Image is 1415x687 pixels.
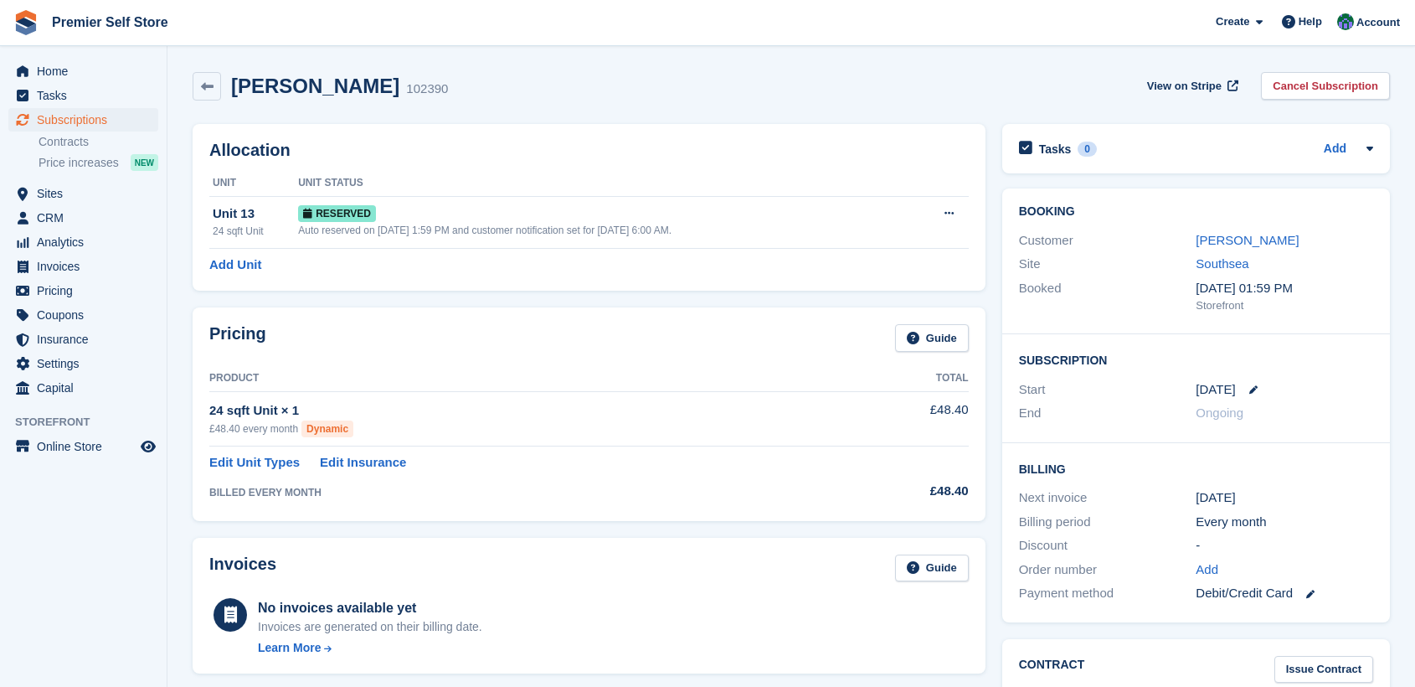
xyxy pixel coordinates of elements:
img: stora-icon-8386f47178a22dfd0bd8f6a31ec36ba5ce8667c1dd55bd0f319d3a0aa187defe.svg [13,10,39,35]
div: Booked [1019,279,1196,314]
div: Learn More [258,639,321,657]
h2: Contract [1019,656,1085,684]
a: menu [8,59,158,83]
div: Customer [1019,231,1196,251]
span: Online Store [37,435,137,458]
div: [DATE] [1196,488,1373,508]
a: Edit Unit Types [209,453,300,473]
div: 24 sqft Unit [213,224,298,239]
a: Edit Insurance [320,453,406,473]
a: View on Stripe [1140,72,1242,100]
span: Pricing [37,279,137,302]
a: Southsea [1196,256,1248,271]
div: 102390 [406,80,448,99]
span: Sites [37,182,137,205]
a: menu [8,435,158,458]
th: Total [845,365,969,392]
a: Add [1324,140,1346,159]
span: Coupons [37,303,137,327]
div: BILLED EVERY MONTH [209,485,845,500]
a: Learn More [258,639,482,657]
a: Guide [895,324,969,352]
span: Subscriptions [37,108,137,132]
a: menu [8,206,158,230]
a: menu [8,328,158,351]
div: Debit/Credit Card [1196,584,1373,603]
div: £48.40 every month [209,421,845,437]
a: Premier Self Store [45,8,175,36]
span: Insurance [37,328,137,351]
a: menu [8,255,158,278]
span: View on Stripe [1147,78,1222,95]
span: Create [1216,13,1249,30]
a: menu [8,303,158,327]
div: Storefront [1196,297,1373,314]
a: menu [8,279,158,302]
div: Start [1019,380,1196,400]
a: [PERSON_NAME] [1196,233,1299,247]
td: £48.40 [845,391,969,446]
a: Add [1196,560,1218,580]
h2: Pricing [209,324,266,352]
a: menu [8,108,158,132]
a: Price increases NEW [39,153,158,172]
span: Reserved [298,205,376,222]
span: Price increases [39,155,119,171]
a: menu [8,376,158,400]
div: Unit 13 [213,204,298,224]
div: Invoices are generated on their billing date. [258,618,482,636]
div: Discount [1019,536,1196,555]
h2: Allocation [209,141,969,160]
div: 0 [1078,142,1097,157]
a: menu [8,182,158,205]
span: Account [1356,14,1400,31]
h2: [PERSON_NAME] [231,75,399,97]
h2: Invoices [209,555,276,582]
h2: Billing [1019,460,1373,477]
div: £48.40 [845,482,969,501]
span: Help [1299,13,1322,30]
div: Site [1019,255,1196,274]
span: Tasks [37,84,137,107]
a: Issue Contract [1274,656,1373,684]
a: menu [8,352,158,375]
div: Every month [1196,513,1373,532]
a: menu [8,84,158,107]
div: No invoices available yet [258,598,482,618]
a: Guide [895,555,969,582]
span: Analytics [37,230,137,254]
a: Cancel Subscription [1261,72,1390,100]
h2: Subscription [1019,351,1373,368]
span: Ongoing [1196,405,1243,420]
div: Order number [1019,560,1196,580]
span: Storefront [15,414,167,431]
div: Payment method [1019,584,1196,603]
div: Billing period [1019,513,1196,532]
div: 24 sqft Unit × 1 [209,401,845,421]
span: Home [37,59,137,83]
img: Jo Granger [1337,13,1354,30]
a: Preview store [138,436,158,457]
div: End [1019,404,1196,423]
span: Invoices [37,255,137,278]
th: Unit Status [298,170,911,197]
div: Auto reserved on [DATE] 1:59 PM and customer notification set for [DATE] 6:00 AM. [298,223,911,238]
div: Next invoice [1019,488,1196,508]
time: 2025-08-22 00:00:00 UTC [1196,380,1235,400]
div: Dynamic [301,421,353,437]
span: CRM [37,206,137,230]
div: NEW [131,154,158,171]
div: - [1196,536,1373,555]
a: Add Unit [209,256,261,275]
a: menu [8,230,158,254]
span: Settings [37,352,137,375]
span: Capital [37,376,137,400]
div: [DATE] 01:59 PM [1196,279,1373,298]
h2: Booking [1019,205,1373,219]
a: Contracts [39,134,158,150]
h2: Tasks [1039,142,1072,157]
th: Product [209,365,845,392]
th: Unit [209,170,298,197]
